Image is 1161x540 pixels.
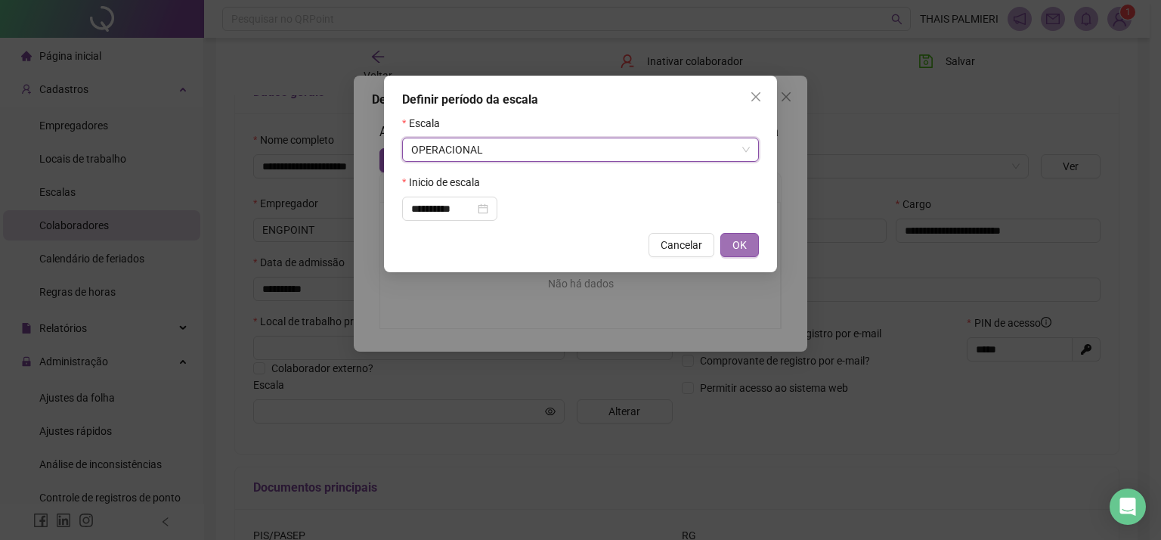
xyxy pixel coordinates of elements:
[1110,489,1146,525] div: Open Intercom Messenger
[411,138,750,161] span: OPERACIONAL
[402,91,759,109] div: Definir período da escala
[732,237,747,253] span: OK
[720,233,759,257] button: OK
[402,174,490,191] label: Inicio de escala
[649,233,714,257] button: Cancelar
[661,237,702,253] span: Cancelar
[750,91,762,103] span: close
[744,85,768,109] button: Close
[402,115,450,132] label: Escala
